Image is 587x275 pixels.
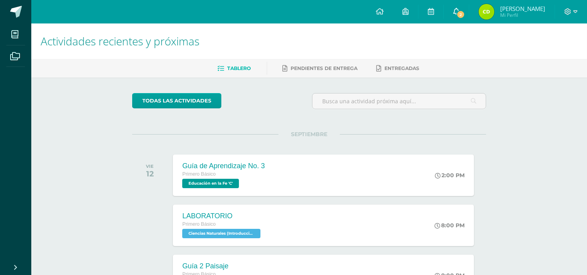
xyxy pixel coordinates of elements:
[385,65,420,71] span: Entregadas
[435,172,465,179] div: 2:00 PM
[182,221,215,227] span: Primero Básico
[456,10,465,19] span: 2
[218,62,251,75] a: Tablero
[182,262,262,270] div: Guía 2 Paisaje
[377,62,420,75] a: Entregadas
[312,93,486,109] input: Busca una actividad próxima aquí...
[283,62,358,75] a: Pendientes de entrega
[41,34,199,49] span: Actividades recientes y próximas
[182,179,239,188] span: Educación en la Fe 'C'
[291,65,358,71] span: Pendientes de entrega
[146,169,154,178] div: 12
[182,229,260,238] span: Ciencias Naturales (Introducción a la Biología) 'C'
[434,222,465,229] div: 8:00 PM
[500,12,545,18] span: Mi Perfil
[278,131,340,138] span: SEPTIEMBRE
[132,93,221,108] a: todas las Actividades
[146,164,154,169] div: VIE
[182,212,262,220] div: LABORATORIO
[182,171,215,177] span: Primero Básico
[479,4,494,20] img: d0c6f22d077d79b105329a2d9734bcdb.png
[182,162,265,170] div: Guía de Aprendizaje No. 3
[228,65,251,71] span: Tablero
[500,5,545,13] span: [PERSON_NAME]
